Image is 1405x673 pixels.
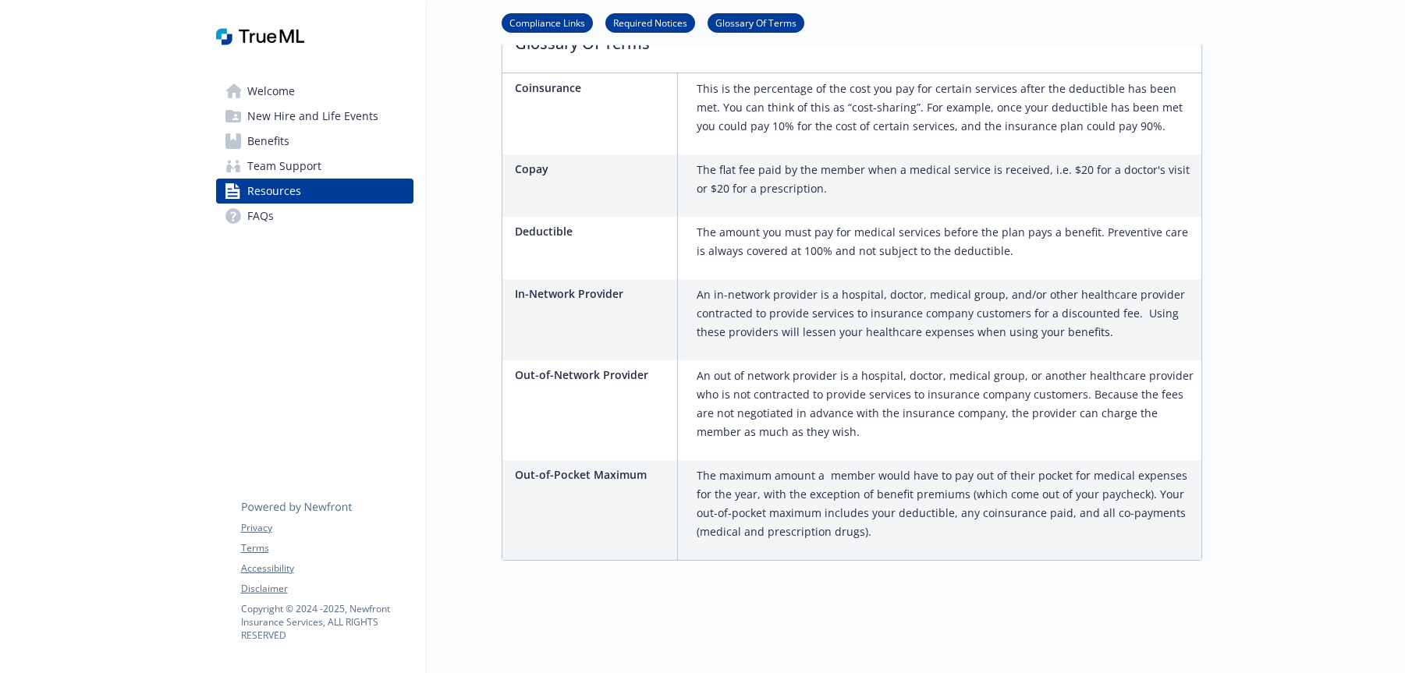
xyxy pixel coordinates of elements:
[216,129,413,154] a: Benefits
[515,466,671,483] p: Out-of-Pocket Maximum
[247,79,295,104] span: Welcome
[216,104,413,129] a: New Hire and Life Events
[697,223,1195,260] p: The amount you must pay for medical services before the plan pays a benefit. Preventive care is a...
[247,154,321,179] span: Team Support
[697,80,1195,136] p: This is the percentage of the cost you pay for certain services after the deductible has been met...
[216,204,413,228] a: FAQs
[697,285,1195,342] p: An in-network provider is a hospital, doctor, medical group, and/or other healthcare provider con...
[515,80,671,96] p: Coinsurance
[697,466,1195,541] p: The maximum amount a member would have to pay out of their pocket for medical expenses for the ye...
[241,521,413,535] a: Privacy
[515,223,671,239] p: Deductible
[247,179,301,204] span: Resources
[247,104,378,129] span: New Hire and Life Events
[241,582,413,596] a: Disclaimer
[241,602,413,642] p: Copyright © 2024 - 2025 , Newfront Insurance Services, ALL RIGHTS RESERVED
[247,204,274,228] span: FAQs
[241,541,413,555] a: Terms
[216,79,413,104] a: Welcome
[515,161,671,177] p: Copay
[515,367,671,383] p: Out-of-Network Provider
[515,285,671,302] p: In-Network Provider
[708,15,804,30] a: Glossary Of Terms
[697,367,1195,441] p: An out of network provider is a hospital, doctor, medical group, or another healthcare provider w...
[605,15,695,30] a: Required Notices
[697,161,1195,198] p: The flat fee paid by the member when a medical service is received, i.e. $20 for a doctor's visit...
[502,15,593,30] a: Compliance Links
[216,154,413,179] a: Team Support
[247,129,289,154] span: Benefits
[216,179,413,204] a: Resources
[241,561,413,576] a: Accessibility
